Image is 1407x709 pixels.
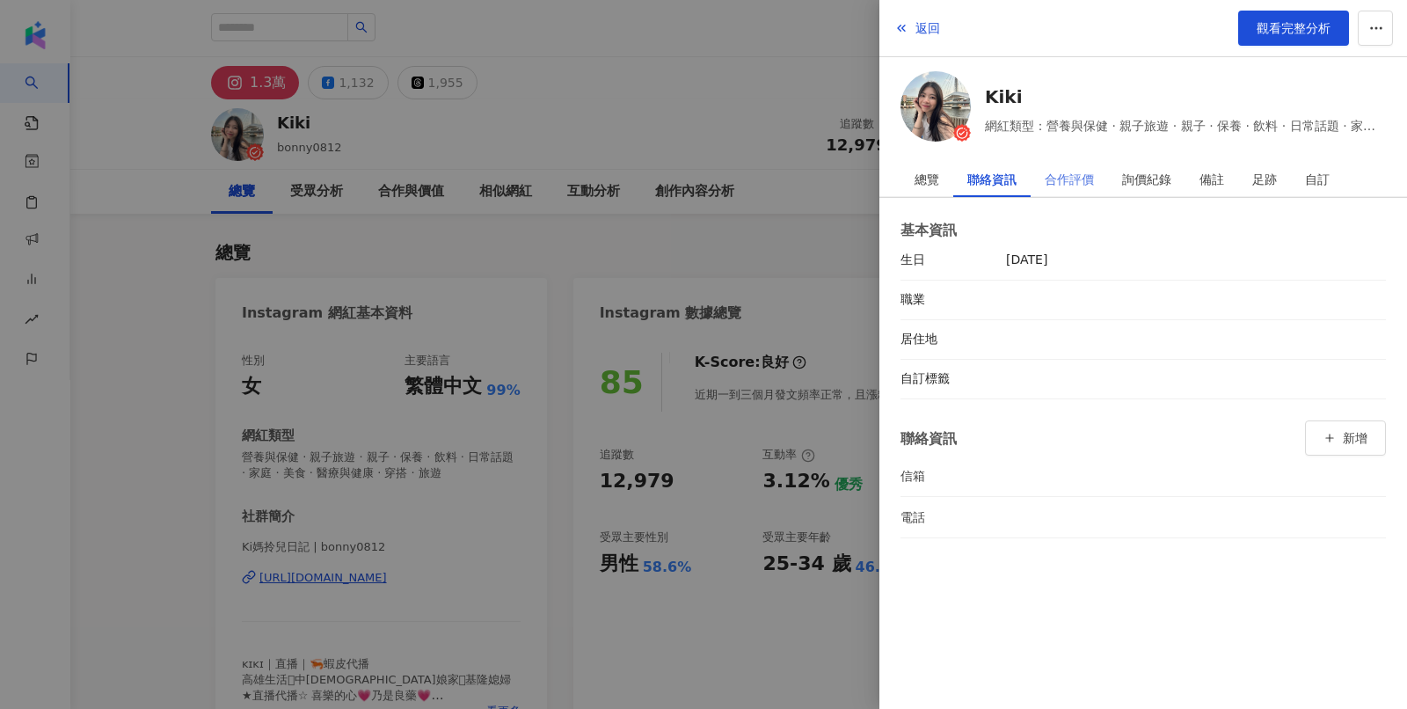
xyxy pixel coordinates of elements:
div: 職業 [900,291,971,309]
div: 足跡 [1252,162,1277,197]
button: 返回 [893,11,941,46]
div: [DATE] [1006,252,1047,269]
div: 居住地 [900,331,971,348]
div: 合作評價 [1045,162,1094,197]
div: 自訂 [1305,162,1330,197]
div: 聯絡資訊 [967,162,1017,197]
span: 網紅類型：營養與保健 · 親子旅遊 · 親子 · 保養 · 飲料 · 日常話題 · 家庭 · 美食 · 醫療與健康 · 穿搭 · 旅遊 [985,116,1386,135]
span: 觀看完整分析 [1257,21,1330,35]
a: Kiki [985,84,1386,109]
div: 基本資訊 [900,219,957,241]
a: 觀看完整分析 [1238,11,1349,46]
button: 新增 [1305,420,1386,456]
a: KOL Avatar [900,71,971,148]
div: 生日 [900,252,971,269]
div: 詢價紀錄 [1122,162,1171,197]
div: 自訂標籤 [900,370,971,388]
div: 備註 [1199,162,1224,197]
div: 電話 [900,508,971,527]
span: 新增 [1343,431,1367,445]
span: 返回 [915,21,940,35]
img: KOL Avatar [900,71,971,142]
div: 聯絡資訊 [900,428,957,450]
div: 總覽 [915,162,939,197]
div: 信箱 [900,466,971,486]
